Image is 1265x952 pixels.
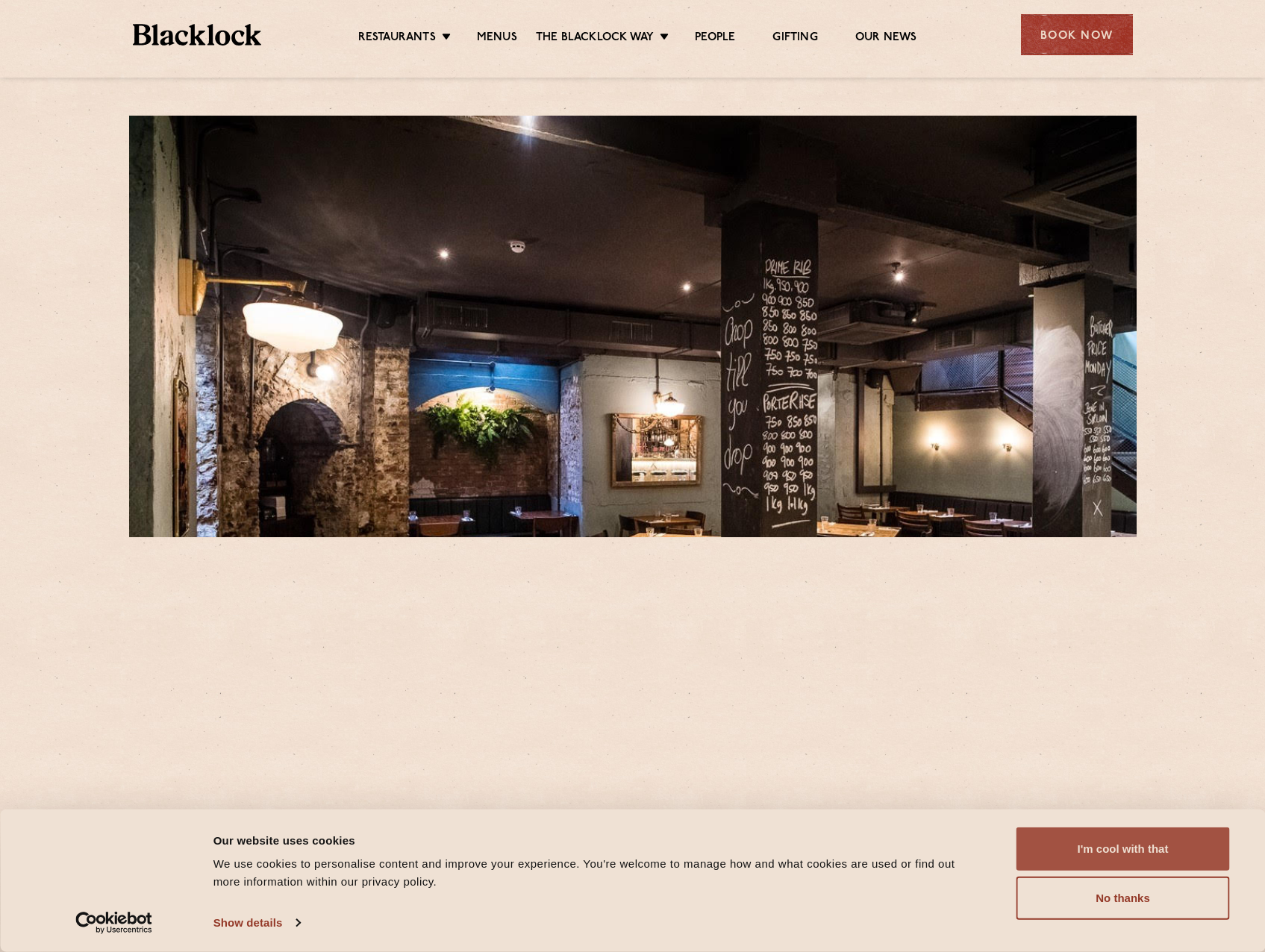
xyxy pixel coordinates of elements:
[133,24,262,46] img: BL_Textured_Logo-footer-cropped.svg
[477,31,517,47] a: Menus
[358,31,436,47] a: Restaurants
[536,31,654,47] a: The Blacklock Way
[1021,14,1133,55] div: Book Now
[772,31,817,47] a: Gifting
[213,912,300,934] a: Show details
[1016,877,1230,920] button: No thanks
[855,31,917,47] a: Our News
[213,831,983,849] div: Our website uses cookies
[1016,827,1230,871] button: I'm cool with that
[695,31,735,47] a: People
[49,912,179,934] a: Usercentrics Cookiebot - opens in a new window
[213,855,983,891] div: We use cookies to personalise content and improve your experience. You're welcome to manage how a...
